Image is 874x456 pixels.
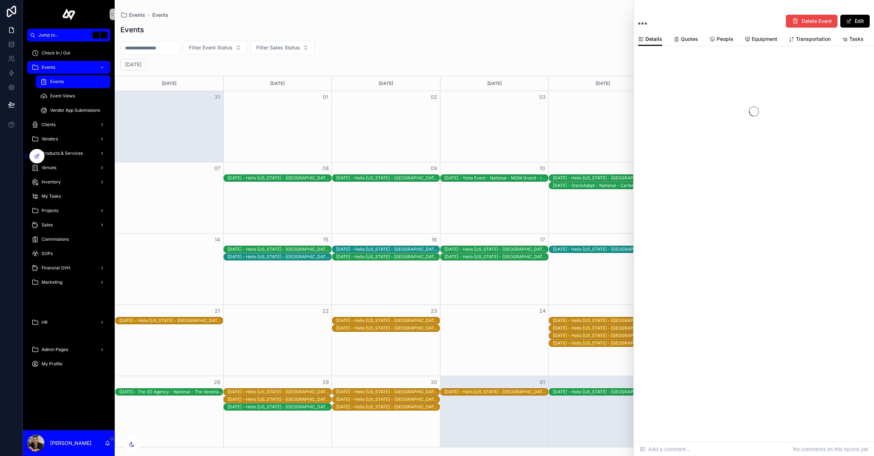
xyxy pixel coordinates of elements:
button: 14 [213,235,221,244]
div: [DATE] [333,76,439,91]
button: 21 [213,307,221,315]
a: Event Views [36,90,110,102]
div: [DATE] [116,76,222,91]
div: [DATE] - Hello [US_STATE] - [GEOGRAPHIC_DATA] - [GEOGRAPHIC_DATA] Champions Gate - rec0wylZuSVG3qn3K [119,318,223,323]
span: Add a comment... [640,446,690,453]
div: Month View [115,76,874,447]
button: Delete Event [786,15,837,28]
button: 09 [430,164,438,173]
span: Marketing [42,279,62,285]
span: Filter Sales Status [256,44,300,51]
span: Products & Services [42,150,83,156]
div: [DATE] - Hello [US_STATE] - [GEOGRAPHIC_DATA] - [GEOGRAPHIC_DATA] Marriott - recrpc24z5g8nbVFK [553,175,656,181]
a: People [710,33,733,47]
div: [DATE] - Hello [US_STATE] - [GEOGRAPHIC_DATA][PERSON_NAME][GEOGRAPHIC_DATA] - rec7iIMuL0xMGVYRd [336,389,439,395]
div: [DATE] - StackAdapt - National - Caribe Royale - rec2wpbq8lC1Cci4I [553,183,656,188]
div: 9/29/2025 - Hello Florida - Orlando - Signia by Hilton Orlando Bonnet Creek - reccMZpG1xb39XECl [228,404,331,410]
div: 9/16/2025 - Hello Florida - Orlando - JW Marriott Orlando Grande Lakes - recagIXWiU1CATmsY [336,246,439,253]
button: 22 [321,307,330,315]
span: Transportation [796,35,831,43]
span: Financial OVH [42,265,70,271]
div: [DATE] [225,76,331,91]
div: [DATE] - Hello [US_STATE] - [GEOGRAPHIC_DATA] - [GEOGRAPHIC_DATA] - reci14AL4uUM0K9WI [553,340,656,346]
span: Events [152,11,168,19]
span: Filter Event Status [189,44,233,51]
button: 30 [430,378,438,387]
span: Events [42,64,55,70]
a: Commissions [27,233,110,246]
div: [DATE] - Hello [US_STATE] - [GEOGRAPHIC_DATA][PERSON_NAME][GEOGRAPHIC_DATA] [GEOGRAPHIC_DATA] - [... [336,246,439,252]
div: [DATE] - Hello [US_STATE] - [GEOGRAPHIC_DATA] - Hyatt Regency - [GEOGRAPHIC_DATA] - recTov5EeLdft... [444,389,548,395]
div: 9/30/2025 - Hello Florida - Orlando - Gaylord Palms Resort and Convention Center - rec7iIMuL0xMGVYRd [336,389,439,395]
a: Events [27,61,110,74]
button: 02 [430,93,438,101]
button: 31 [213,93,221,101]
a: Financial OVH [27,261,110,274]
span: My Profile [42,361,62,367]
a: Events [36,75,110,88]
span: Commissions [42,236,69,242]
span: Sales [42,222,53,228]
a: Vendor App Submissions [36,104,110,117]
a: Transportation [789,33,831,47]
div: [DATE] - Hello [US_STATE] - [GEOGRAPHIC_DATA][PERSON_NAME][GEOGRAPHIC_DATA] - recu7jOlBoL7523M3 [444,246,548,252]
span: Event Views [50,93,75,99]
a: Marketing [27,276,110,289]
span: Events [129,11,145,19]
button: 17 [538,235,547,244]
div: [DATE] - Hello [US_STATE] - [GEOGRAPHIC_DATA] - Hyatt Regency - [GEOGRAPHIC_DATA] - recD7AzidpB8Q... [228,175,331,181]
div: [DATE] - Hello [US_STATE] - [GEOGRAPHIC_DATA] - Hyatt Regency - [GEOGRAPHIC_DATA] - rec1OECLTHxzO... [336,397,439,402]
div: [DATE] - Hello [US_STATE] - [GEOGRAPHIC_DATA][PERSON_NAME][GEOGRAPHIC_DATA] - recCkFEgA3deMLZT1 [444,254,548,260]
button: 10 [538,164,547,173]
div: 9/29/2025 - Hello Florida - Orlando - Gaylord Palms Resort and Convention Center - recVpyKwTiGozQHQo [228,396,331,403]
button: 01 [538,378,547,387]
button: Select Button [250,41,315,54]
h1: Events [120,25,144,35]
div: scrollable content [23,42,115,430]
div: [DATE] - Hello [US_STATE] - [GEOGRAPHIC_DATA][PERSON_NAME][GEOGRAPHIC_DATA] - recZ4WA9oZb9QXzBZ [553,246,656,252]
div: 9/15/2025 - Hello Florida - Orlando - JW Marriott Orlando Grande Lakes - recSXh2RQzUXHxnAr [228,246,331,253]
div: 9/10/2025 - Yotta Event - National - MGM Grand - reczwLxecmzJ4WjEQ [444,175,548,181]
div: [DATE] - Yotta Event - National - MGM Grand - reczwLxecmzJ4WjEQ [444,175,548,181]
span: Delete Event [802,18,832,25]
div: [DATE] - Hello [US_STATE] - [GEOGRAPHIC_DATA] - [GEOGRAPHIC_DATA] - recg29L25X0FqklfR [336,175,439,181]
div: 9/29/2025 - Hello Florida - Orlando - Gaylord Palms Resort and Convention Center - recBvCGdxBoRxWqqf [228,389,331,395]
button: 15 [321,235,330,244]
span: Vendor App Submissions [50,107,100,113]
div: 9/25/2025 - Hello Florida - Orlando - Sawgrass Marriott Resort - reci14AL4uUM0K9WI [553,340,656,346]
div: [DATE] - Hello [US_STATE] - [GEOGRAPHIC_DATA][PERSON_NAME] [GEOGRAPHIC_DATA] - [GEOGRAPHIC_DATA] [336,318,439,323]
a: Details [638,33,662,46]
div: 9/11/2025 - StackAdapt - National - Caribe Royale - rec2wpbq8lC1Cci4I [553,182,656,189]
a: My Tasks [27,190,110,203]
div: 9/30/2025 - Hello Florida - Orlando - Hyatt Regency - Orlando - rec1OECLTHxzOlXry [336,396,439,403]
span: No comments on this record yet [793,446,868,453]
h2: [DATE] [125,61,142,68]
a: My Profile [27,357,110,370]
span: Venues [42,165,56,171]
span: Events [50,79,64,85]
a: Clients [27,118,110,131]
div: [DATE] - Hello [US_STATE] - [GEOGRAPHIC_DATA][PERSON_NAME][GEOGRAPHIC_DATA] - recVpyKwTiGozQHQo [228,397,331,402]
div: 9/17/2025 - Hello Florida - Orlando - JW Marriott Orlando Grande Lakes - recCkFEgA3deMLZT1 [444,254,548,260]
div: [DATE] - Hello [US_STATE] - [GEOGRAPHIC_DATA][PERSON_NAME] Shingle Creek - recCtLKJbRIjwx7Qm [553,333,656,339]
div: [DATE] - The XD Agency - National - The Venetian Expo Hall - rechjpYA7yNGMAKTg [119,389,223,395]
div: 9/16/2025 - Hello Florida - Orlando - JW Marriott Orlando Bonnet Creek Resort & Spa - recaZ9bhIzg... [336,254,439,260]
button: 07 [213,164,221,173]
div: 9/23/2025 - Hello Florida - Orlando - Rosen Shingle Creek - receBBrZRgN5aX6YR [336,317,439,324]
span: Inventory [42,179,61,185]
span: K [101,32,107,38]
span: Projects [42,208,58,213]
div: [DATE] - Hello [US_STATE] - [GEOGRAPHIC_DATA][PERSON_NAME][GEOGRAPHIC_DATA][PERSON_NAME] - recaZ9... [336,254,439,260]
a: HR [27,316,110,329]
span: Details [645,35,662,43]
span: Tasks [849,35,864,43]
button: 16 [430,235,438,244]
button: 03 [538,93,547,101]
button: 23 [430,307,438,315]
span: Jump to... [38,32,90,38]
a: Vendors [27,133,110,145]
span: Quotes [681,35,698,43]
div: 9/23/2025 - Hello Florida - Orlando - Rosen Shingle Creek - rec2sT2PfSu1tbFuT [336,325,439,331]
button: Jump to...K [27,29,110,42]
a: Sales [27,219,110,231]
